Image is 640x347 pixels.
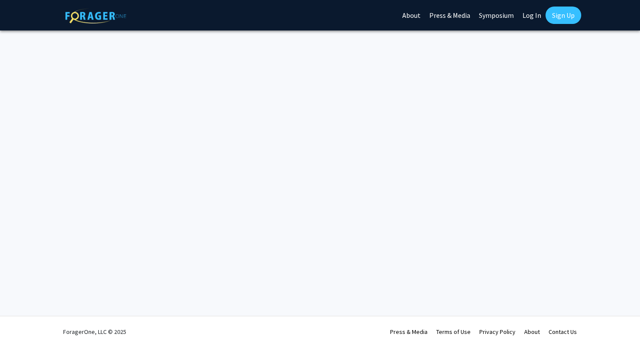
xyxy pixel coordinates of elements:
a: Press & Media [390,328,428,336]
img: ForagerOne Logo [65,8,126,24]
div: ForagerOne, LLC © 2025 [63,317,126,347]
a: Contact Us [549,328,577,336]
a: Sign Up [546,7,581,24]
a: Terms of Use [436,328,471,336]
a: Privacy Policy [479,328,515,336]
a: About [524,328,540,336]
